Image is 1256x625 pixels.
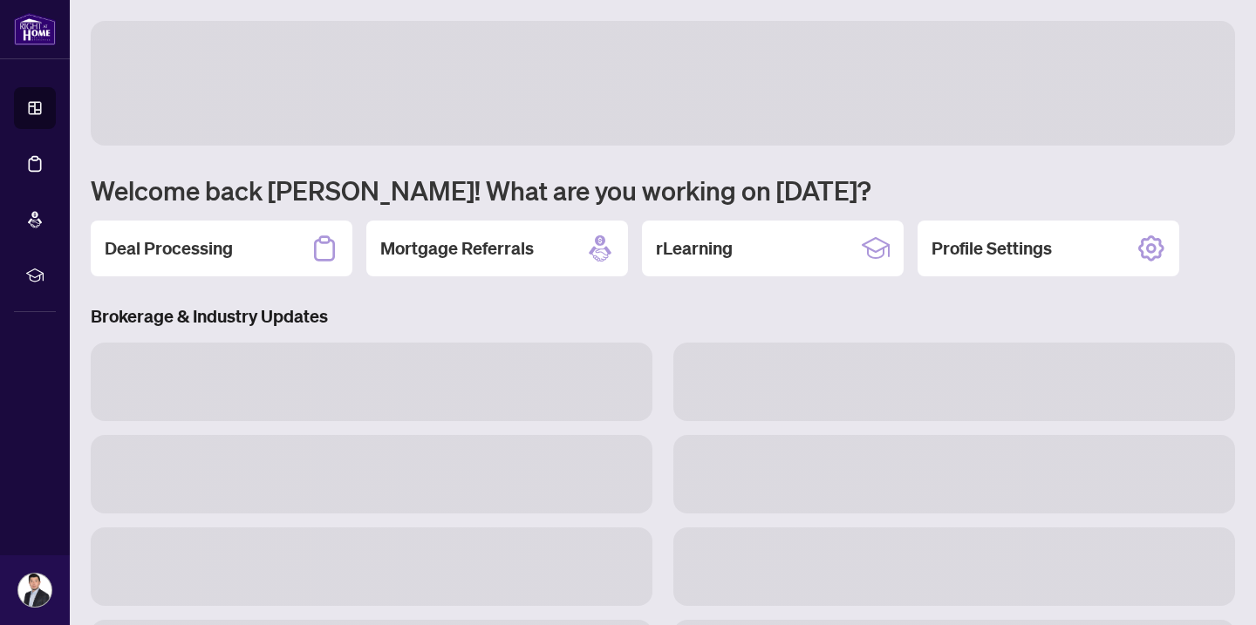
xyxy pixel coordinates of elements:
[14,13,56,45] img: logo
[380,236,534,261] h2: Mortgage Referrals
[656,236,733,261] h2: rLearning
[105,236,233,261] h2: Deal Processing
[18,574,51,607] img: Profile Icon
[91,173,1235,207] h1: Welcome back [PERSON_NAME]! What are you working on [DATE]?
[91,304,1235,329] h3: Brokerage & Industry Updates
[932,236,1052,261] h2: Profile Settings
